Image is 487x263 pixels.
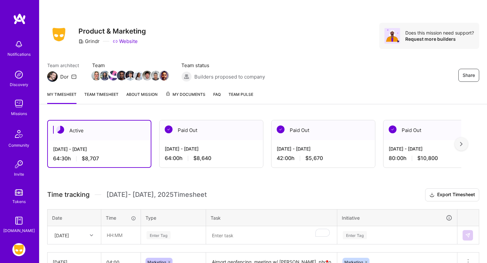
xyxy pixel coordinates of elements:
[405,36,474,42] div: Request more builders
[3,227,35,234] div: [DOMAIN_NAME]
[90,234,93,237] i: icon Chevron
[142,71,152,80] img: Team Member Avatar
[193,155,211,162] span: $8,640
[71,74,77,79] i: icon Mail
[229,91,253,104] a: Team Pulse
[151,71,160,80] img: Team Member Avatar
[384,28,400,44] img: Avatar
[113,38,138,45] a: Website
[60,73,69,80] div: Dor
[458,69,479,82] button: Share
[102,226,140,244] input: HH:MM
[425,188,479,201] button: Export Timesheet
[12,97,25,110] img: teamwork
[206,209,337,226] th: Task
[160,70,168,81] a: Team Member Avatar
[12,243,25,256] img: Grindr: Product & Marketing
[181,62,265,69] span: Team status
[12,38,25,51] img: bell
[14,171,24,178] div: Invite
[12,214,25,227] img: guide book
[146,230,171,240] div: Enter Tag
[277,145,370,152] div: [DATE] - [DATE]
[134,70,143,81] a: Team Member Avatar
[463,72,475,79] span: Share
[48,209,101,226] th: Date
[143,70,151,81] a: Team Member Avatar
[78,39,84,44] i: icon CompanyGray
[11,243,27,256] a: Grindr: Product & Marketing
[54,232,69,239] div: [DATE]
[92,70,101,81] a: Team Member Avatar
[165,155,258,162] div: 64:00 h
[12,68,25,81] img: discovery
[207,227,336,244] textarea: To enrich screen reader interactions, please activate Accessibility in Grammarly extension settings
[78,27,146,35] h3: Product & Marketing
[12,198,26,205] div: Tokens
[181,71,192,82] img: Builders proposed to company
[84,91,118,104] a: Team timesheet
[106,214,136,221] div: Time
[53,155,146,162] div: 64:30 h
[141,209,206,226] th: Type
[47,62,79,69] span: Team architect
[15,189,23,196] img: tokens
[277,155,370,162] div: 42:00 h
[343,230,367,240] div: Enter Tag
[229,92,253,97] span: Team Pulse
[12,158,25,171] img: Invite
[165,145,258,152] div: [DATE] - [DATE]
[305,155,323,162] span: $5,670
[92,62,168,69] span: Team
[134,71,144,80] img: Team Member Avatar
[389,155,482,162] div: 80:00 h
[109,70,118,81] a: Team Member Avatar
[117,71,127,80] img: Team Member Avatar
[47,26,71,43] img: Company Logo
[118,70,126,81] a: Team Member Avatar
[56,126,64,134] img: Active
[465,233,470,238] img: Submit
[48,121,151,140] div: Active
[108,71,118,80] img: Team Member Avatar
[106,191,207,199] span: [DATE] - [DATE] , 2025 Timesheet
[383,120,487,140] div: Paid Out
[165,125,173,133] img: Paid Out
[7,51,31,58] div: Notifications
[47,71,58,82] img: Team Architect
[271,120,375,140] div: Paid Out
[125,71,135,80] img: Team Member Avatar
[101,70,109,81] a: Team Member Avatar
[277,125,285,133] img: Paid Out
[78,38,100,45] div: Grindr
[389,145,482,152] div: [DATE] - [DATE]
[405,30,474,36] div: Does this mission need support?
[47,91,77,104] a: My timesheet
[460,142,463,146] img: right
[13,13,26,25] img: logo
[194,73,265,80] span: Builders proposed to company
[389,125,397,133] img: Paid Out
[82,155,99,162] span: $8,707
[160,120,263,140] div: Paid Out
[91,71,101,80] img: Team Member Avatar
[342,214,452,222] div: Initiative
[100,71,110,80] img: Team Member Avatar
[53,146,146,153] div: [DATE] - [DATE]
[8,142,29,149] div: Community
[10,81,28,88] div: Discovery
[151,70,160,81] a: Team Member Avatar
[165,91,205,98] span: My Documents
[11,126,27,142] img: Community
[11,110,27,117] div: Missions
[47,191,90,199] span: Time tracking
[159,71,169,80] img: Team Member Avatar
[126,91,158,104] a: About Mission
[126,70,134,81] a: Team Member Avatar
[165,91,205,104] a: My Documents
[213,91,221,104] a: FAQ
[429,192,435,198] i: icon Download
[417,155,438,162] span: $10,800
